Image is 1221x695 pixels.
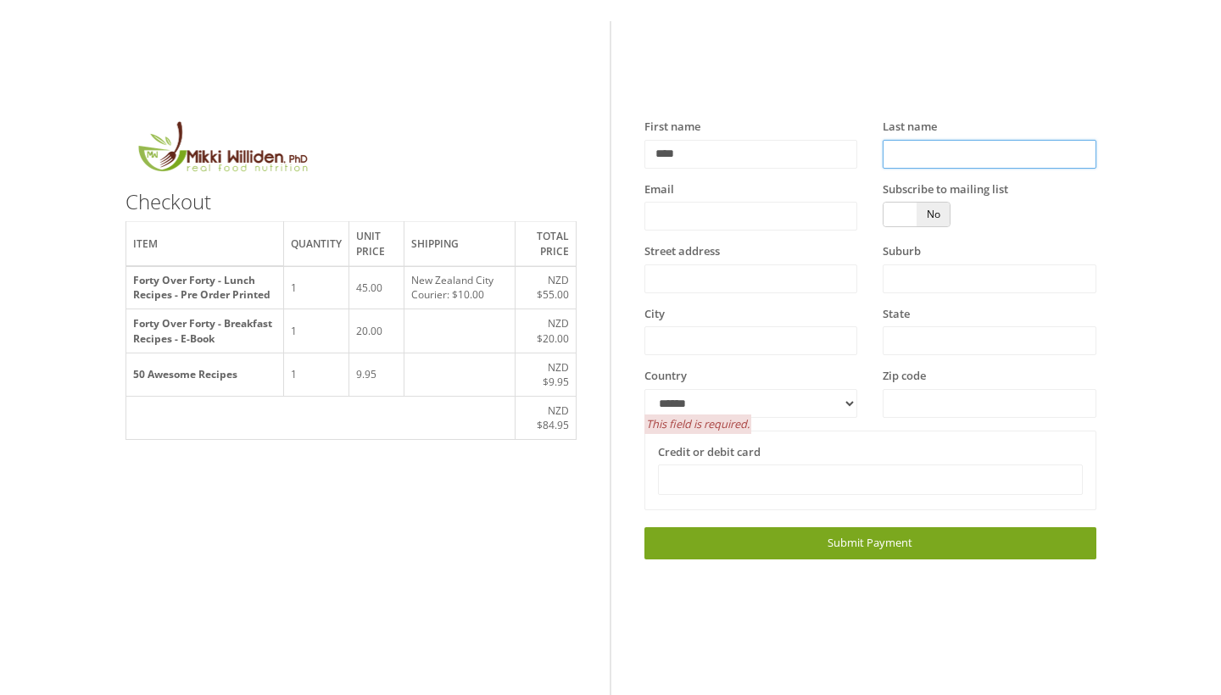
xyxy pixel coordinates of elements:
[516,353,577,396] td: NZD $9.95
[411,273,493,302] span: New Zealand City Courier: $10.00
[917,203,950,226] span: No
[516,397,577,440] td: NZD $84.95
[284,353,349,396] td: 1
[644,243,720,260] label: Street address
[644,119,700,136] label: First name
[125,309,284,353] th: Forty Over Forty - Breakfast Recipes - E-Book
[284,266,349,309] td: 1
[284,222,349,266] th: Quantity
[883,181,1008,198] label: Subscribe to mailing list
[669,473,1072,487] iframe: Secure card payment input frame
[658,444,761,461] label: Credit or debit card
[516,309,577,353] td: NZD $20.00
[644,368,687,385] label: Country
[125,266,284,309] th: Forty Over Forty - Lunch Recipes - Pre Order Printed
[516,266,577,309] td: NZD $55.00
[883,306,910,323] label: State
[644,414,751,434] span: This field is required.
[883,243,921,260] label: Suburb
[284,309,349,353] td: 1
[349,309,404,353] td: 20.00
[644,306,665,323] label: City
[125,119,319,182] img: MikkiLogoMain.png
[644,527,1096,559] a: Submit Payment
[883,368,926,385] label: Zip code
[349,353,404,396] td: 9.95
[349,222,404,266] th: Unit price
[125,222,284,266] th: Item
[125,191,577,213] h3: Checkout
[404,222,516,266] th: Shipping
[644,181,674,198] label: Email
[349,266,404,309] td: 45.00
[883,119,937,136] label: Last name
[125,353,284,396] th: 50 Awesome Recipes
[516,222,577,266] th: Total price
